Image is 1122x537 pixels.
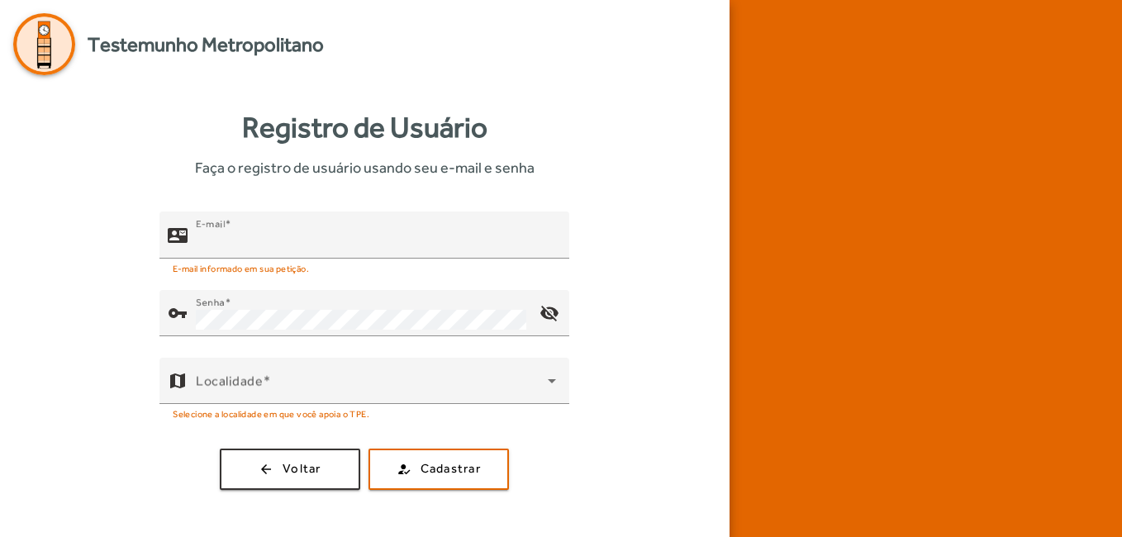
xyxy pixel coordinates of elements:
span: Voltar [283,459,321,478]
span: Testemunho Metropolitano [88,30,324,59]
strong: Registro de Usuário [242,106,487,150]
mat-icon: visibility_off [530,293,569,333]
mat-hint: E-mail informado em sua petição. [173,259,309,277]
mat-label: Localidade [196,373,263,388]
mat-icon: vpn_key [168,303,188,323]
mat-hint: Selecione a localidade em que você apoia o TPE. [173,404,369,422]
mat-icon: contact_mail [168,225,188,245]
span: Cadastrar [421,459,481,478]
mat-icon: map [168,371,188,391]
button: Voltar [220,449,360,490]
button: Cadastrar [368,449,509,490]
mat-label: Senha [196,297,225,308]
span: Faça o registro de usuário usando seu e-mail e senha [195,156,535,178]
img: Logo Agenda [13,13,75,75]
mat-label: E-mail [196,218,225,230]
